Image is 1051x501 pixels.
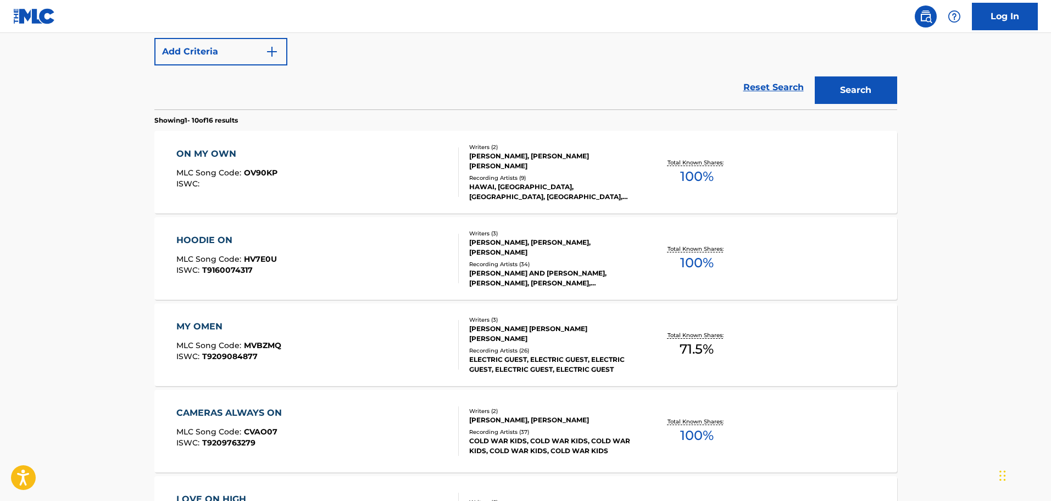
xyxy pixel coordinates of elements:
span: MVBZMQ [244,340,281,350]
a: HOODIE ONMLC Song Code:HV7E0UISWC:T9160074317Writers (3)[PERSON_NAME], [PERSON_NAME], [PERSON_NAM... [154,217,897,300]
span: 100 % [680,253,714,273]
span: T9160074317 [202,265,253,275]
div: COLD WAR KIDS, COLD WAR KIDS, COLD WAR KIDS, COLD WAR KIDS, COLD WAR KIDS [469,436,635,456]
img: help [948,10,961,23]
a: ON MY OWNMLC Song Code:OV90KPISWC:Writers (2)[PERSON_NAME], [PERSON_NAME] [PERSON_NAME]Recording ... [154,131,897,213]
span: 100 % [680,426,714,445]
iframe: Chat Widget [996,448,1051,501]
div: CAMERAS ALWAYS ON [176,406,287,420]
span: ISWC : [176,351,202,361]
span: MLC Song Code : [176,254,244,264]
span: MLC Song Code : [176,168,244,178]
div: Recording Artists ( 34 ) [469,260,635,268]
p: Total Known Shares: [668,417,726,426]
span: MLC Song Code : [176,427,244,437]
a: Public Search [915,5,937,27]
span: ISWC : [176,179,202,189]
p: Total Known Shares: [668,331,726,339]
div: Help [943,5,965,27]
img: MLC Logo [13,8,55,24]
span: T9209084877 [202,351,258,361]
div: [PERSON_NAME], [PERSON_NAME] [469,415,635,425]
img: search [919,10,932,23]
span: CVAO07 [244,427,277,437]
div: Drag [999,459,1006,492]
div: [PERSON_NAME] [PERSON_NAME] [PERSON_NAME] [469,324,635,344]
p: Total Known Shares: [668,158,726,167]
span: MLC Song Code : [176,340,244,350]
a: CAMERAS ALWAYS ONMLC Song Code:CVAO07ISWC:T9209763279Writers (2)[PERSON_NAME], [PERSON_NAME]Recor... [154,390,897,472]
span: ISWC : [176,265,202,275]
div: Writers ( 2 ) [469,407,635,415]
a: Reset Search [738,75,809,100]
div: Recording Artists ( 9 ) [469,174,635,182]
p: Total Known Shares: [668,245,726,253]
div: [PERSON_NAME], [PERSON_NAME] [PERSON_NAME] [469,151,635,171]
span: 100 % [680,167,714,186]
div: Recording Artists ( 37 ) [469,428,635,436]
div: Writers ( 3 ) [469,229,635,238]
div: HAWAI, [GEOGRAPHIC_DATA], [GEOGRAPHIC_DATA], [GEOGRAPHIC_DATA], [GEOGRAPHIC_DATA] [469,182,635,202]
span: OV90KP [244,168,277,178]
div: HOODIE ON [176,234,277,247]
div: [PERSON_NAME], [PERSON_NAME], [PERSON_NAME] [469,238,635,257]
span: 71.5 % [680,339,714,359]
div: Recording Artists ( 26 ) [469,346,635,355]
p: Showing 1 - 10 of 16 results [154,115,238,125]
div: ELECTRIC GUEST, ELECTRIC GUEST, ELECTRIC GUEST, ELECTRIC GUEST, ELECTRIC GUEST [469,355,635,375]
div: Writers ( 2 ) [469,143,635,151]
span: HV7E0U [244,254,277,264]
span: ISWC : [176,438,202,448]
span: T9209763279 [202,438,255,448]
img: 9d2ae6d4665cec9f34b9.svg [265,45,279,58]
a: MY OMENMLC Song Code:MVBZMQISWC:T9209084877Writers (3)[PERSON_NAME] [PERSON_NAME] [PERSON_NAME]Re... [154,304,897,386]
div: MY OMEN [176,320,281,333]
div: Writers ( 3 ) [469,316,635,324]
button: Add Criteria [154,38,287,65]
button: Search [815,76,897,104]
div: [PERSON_NAME] AND [PERSON_NAME], [PERSON_NAME], [PERSON_NAME], [PERSON_NAME], [PERSON_NAME] AND [... [469,268,635,288]
a: Log In [972,3,1038,30]
div: ON MY OWN [176,147,277,161]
